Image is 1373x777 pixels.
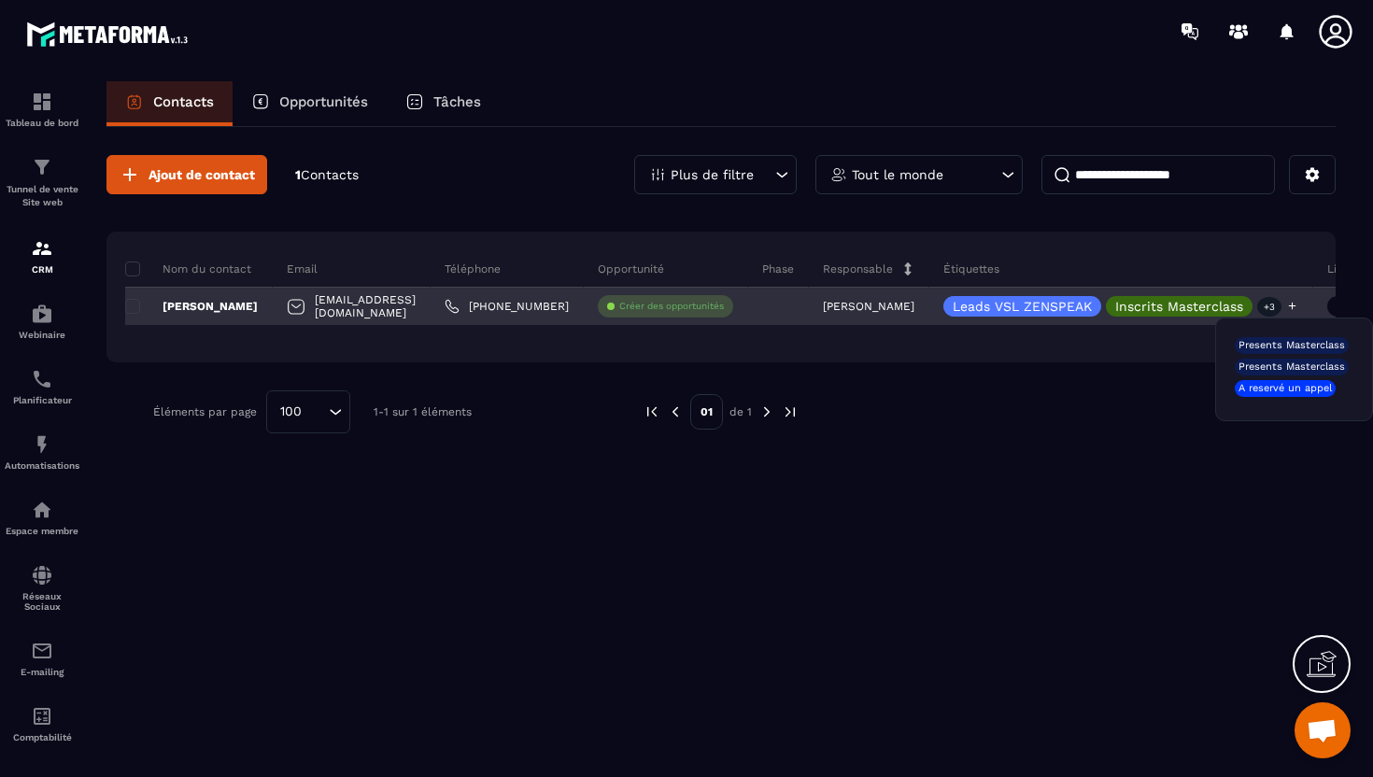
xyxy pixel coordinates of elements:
[287,261,318,276] p: Email
[671,168,754,181] p: Plus de filtre
[5,330,79,340] p: Webinaire
[5,118,79,128] p: Tableau de bord
[644,403,660,420] img: prev
[690,394,723,430] p: 01
[31,705,53,728] img: accountant
[852,168,943,181] p: Tout le monde
[1327,261,1353,276] p: Liste
[729,404,752,419] p: de 1
[5,142,79,223] a: formationformationTunnel de vente Site web
[31,499,53,521] img: automations
[5,526,79,536] p: Espace membre
[1295,702,1351,758] div: Ouvrir le chat
[387,81,500,126] a: Tâches
[5,264,79,275] p: CRM
[5,485,79,550] a: automationsautomationsEspace membre
[308,402,324,422] input: Search for option
[31,640,53,662] img: email
[301,167,359,182] span: Contacts
[31,368,53,390] img: scheduler
[667,403,684,420] img: prev
[762,261,794,276] p: Phase
[5,591,79,612] p: Réseaux Sociaux
[149,165,255,184] span: Ajout de contact
[1239,360,1345,374] p: Presents Masterclass
[295,166,359,184] p: 1
[619,300,724,313] p: Créer des opportunités
[153,93,214,110] p: Contacts
[943,261,999,276] p: Étiquettes
[823,300,914,313] p: [PERSON_NAME]
[1239,339,1345,352] p: Presents Masterclass
[106,81,233,126] a: Contacts
[782,403,799,420] img: next
[266,390,350,433] div: Search for option
[5,354,79,419] a: schedulerschedulerPlanificateur
[1257,297,1281,317] p: +3
[598,261,664,276] p: Opportunité
[433,93,481,110] p: Tâches
[5,691,79,756] a: accountantaccountantComptabilité
[5,77,79,142] a: formationformationTableau de bord
[279,93,368,110] p: Opportunités
[31,564,53,586] img: social-network
[445,261,501,276] p: Téléphone
[953,300,1092,313] p: Leads VSL ZENSPEAK
[5,183,79,209] p: Tunnel de vente Site web
[125,299,258,314] p: [PERSON_NAME]
[5,626,79,691] a: emailemailE-mailing
[1239,382,1332,395] p: A reservé un appel
[374,405,472,418] p: 1-1 sur 1 éléments
[5,667,79,677] p: E-mailing
[5,550,79,626] a: social-networksocial-networkRéseaux Sociaux
[5,732,79,742] p: Comptabilité
[106,155,267,194] button: Ajout de contact
[31,303,53,325] img: automations
[31,91,53,113] img: formation
[31,156,53,178] img: formation
[26,17,194,51] img: logo
[125,261,251,276] p: Nom du contact
[5,419,79,485] a: automationsautomationsAutomatisations
[5,223,79,289] a: formationformationCRM
[5,289,79,354] a: automationsautomationsWebinaire
[823,261,893,276] p: Responsable
[5,460,79,471] p: Automatisations
[31,237,53,260] img: formation
[1115,300,1243,313] p: Inscrits Masterclass
[31,433,53,456] img: automations
[445,299,569,314] a: [PHONE_NUMBER]
[5,395,79,405] p: Planificateur
[274,402,308,422] span: 100
[233,81,387,126] a: Opportunités
[758,403,775,420] img: next
[153,405,257,418] p: Éléments par page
